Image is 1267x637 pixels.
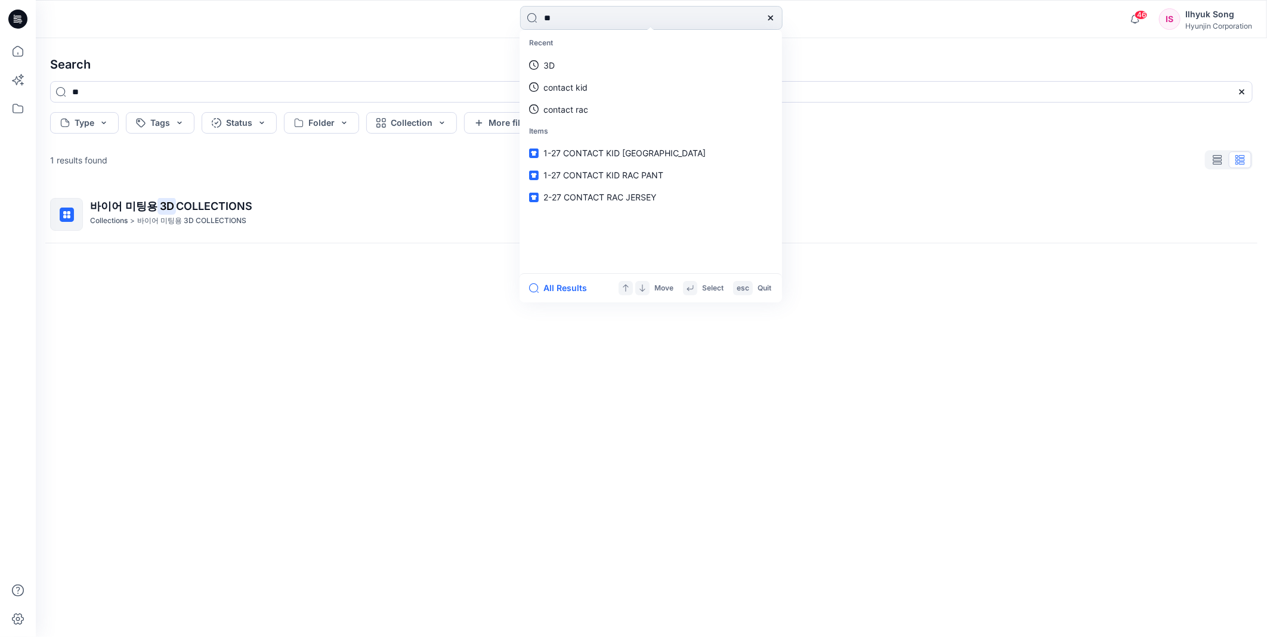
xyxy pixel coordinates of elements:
a: contact rac [522,98,780,120]
p: Quit [758,282,771,295]
a: 1-27 CONTACT KID RAC PANT [522,164,780,186]
button: Collection [366,112,457,134]
a: 2-27 CONTACT RAC JERSEY [522,186,780,208]
p: contact rac [543,103,588,116]
a: 바이어 미팅용3DCOLLECTIONSCollections>바이어 미팅용 3D COLLECTIONS [43,191,1260,238]
p: > [130,215,135,227]
button: Type [50,112,119,134]
p: 3D [543,59,555,72]
button: All Results [529,281,595,295]
a: 3D [522,54,780,76]
p: 바이어 미팅용 3D COLLECTIONS [137,215,246,227]
p: Recent [522,32,780,54]
mark: 3D [157,197,176,214]
h4: Search [41,48,1262,81]
p: Move [654,282,673,295]
span: 2-27 CONTACT RAC JERSEY [543,192,656,202]
p: Select [702,282,724,295]
p: esc [737,282,749,295]
p: Items [522,120,780,143]
p: Collections [90,215,128,227]
p: 1 results found [50,154,107,166]
button: More filters [464,112,546,134]
span: 1-27 CONTACT KID RAC PANT [543,170,663,180]
span: COLLECTIONS [176,200,252,212]
p: contact kid [543,81,588,94]
span: 46 [1135,10,1148,20]
button: Status [202,112,277,134]
div: Hyunjin Corporation [1185,21,1252,30]
button: Tags [126,112,194,134]
span: 1-27 CONTACT KID [GEOGRAPHIC_DATA] [543,148,706,158]
div: IS [1159,8,1181,30]
a: contact kid [522,76,780,98]
button: Folder [284,112,359,134]
a: 1-27 CONTACT KID [GEOGRAPHIC_DATA] [522,142,780,164]
div: Ilhyuk Song [1185,7,1252,21]
span: 바이어 미팅용 [90,200,157,212]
